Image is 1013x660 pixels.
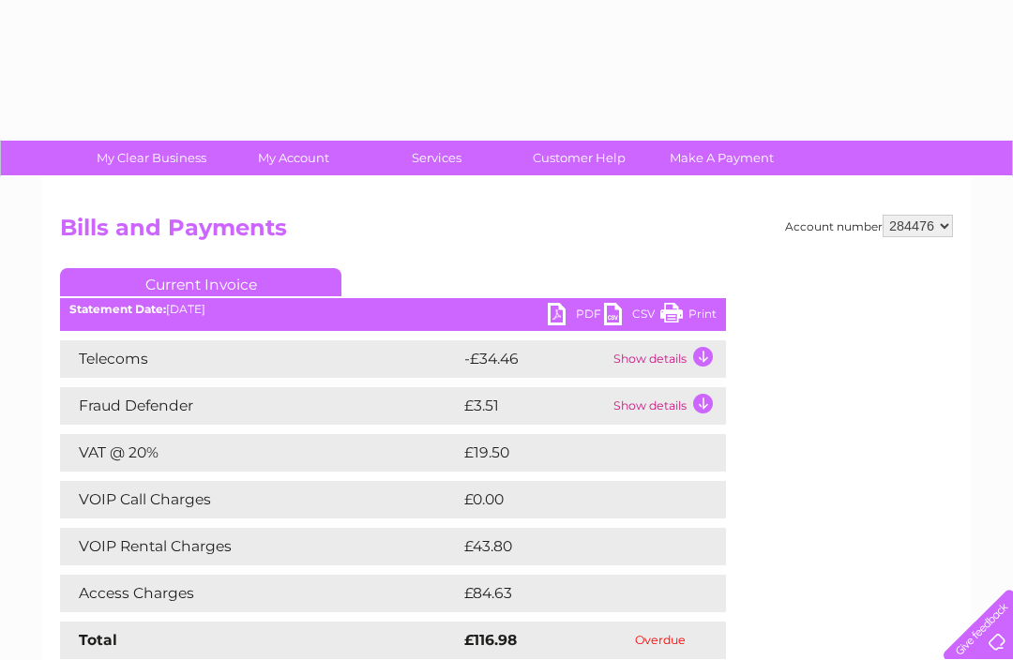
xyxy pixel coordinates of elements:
b: Statement Date: [69,302,166,316]
td: Overdue [595,622,726,659]
a: Print [660,303,717,330]
td: VOIP Rental Charges [60,528,460,565]
div: Account number [785,215,953,237]
td: Show details [609,387,726,425]
td: £84.63 [460,575,688,612]
a: Make A Payment [644,141,799,175]
a: Current Invoice [60,268,341,296]
td: £0.00 [460,481,683,518]
td: Telecoms [60,340,460,378]
td: VOIP Call Charges [60,481,460,518]
td: Show details [609,340,726,378]
a: CSV [604,303,660,330]
td: £19.50 [460,434,687,472]
a: Services [359,141,514,175]
h2: Bills and Payments [60,215,953,250]
strong: Total [79,631,117,649]
a: My Account [217,141,371,175]
a: My Clear Business [74,141,229,175]
a: PDF [548,303,604,330]
a: Customer Help [502,141,657,175]
td: £43.80 [460,528,688,565]
strong: £116.98 [464,631,517,649]
div: [DATE] [60,303,726,316]
td: Fraud Defender [60,387,460,425]
td: £3.51 [460,387,609,425]
td: Access Charges [60,575,460,612]
td: -£34.46 [460,340,609,378]
td: VAT @ 20% [60,434,460,472]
